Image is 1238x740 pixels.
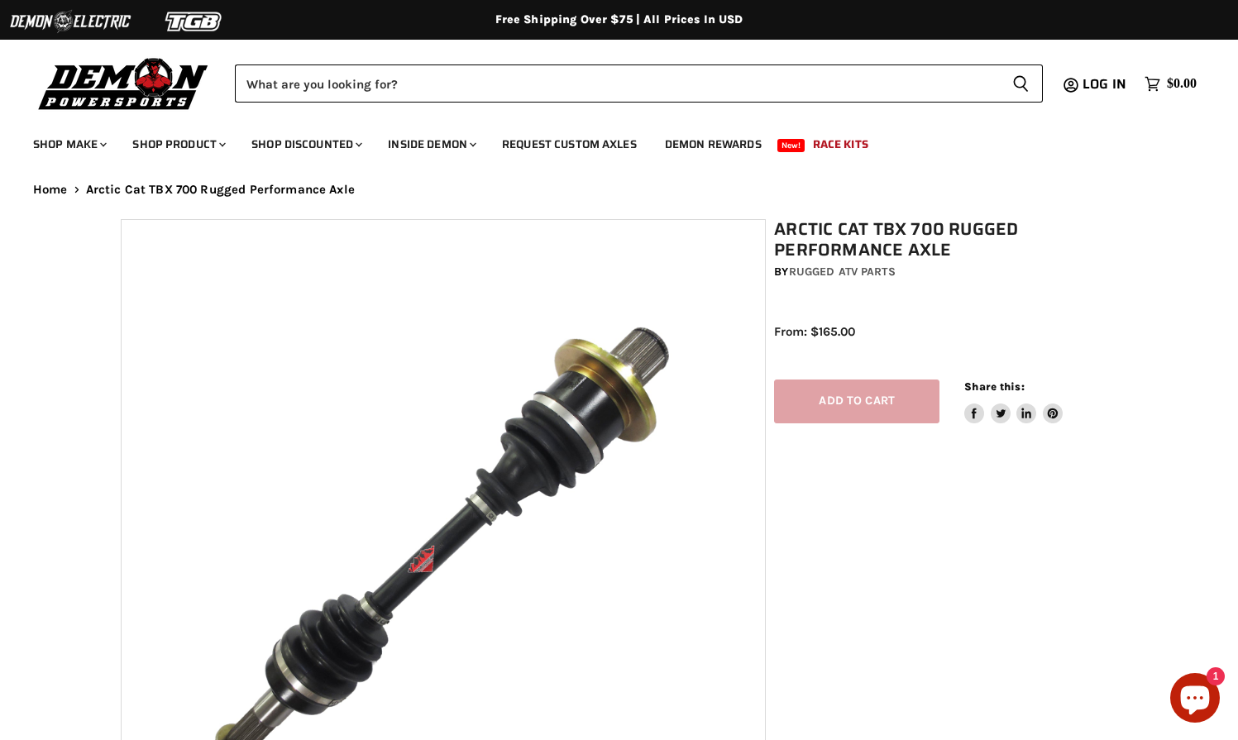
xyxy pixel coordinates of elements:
h1: Arctic Cat TBX 700 Rugged Performance Axle [774,219,1126,260]
span: From: $165.00 [774,324,855,339]
img: TGB Logo 2 [132,6,256,37]
img: Demon Powersports [33,54,214,112]
a: Shop Product [120,127,236,161]
span: Log in [1083,74,1126,94]
span: New! [777,139,805,152]
aside: Share this: [964,380,1063,423]
a: Rugged ATV Parts [789,265,896,279]
a: Race Kits [801,127,881,161]
span: Arctic Cat TBX 700 Rugged Performance Axle [86,183,355,197]
span: $0.00 [1167,76,1197,92]
a: $0.00 [1136,72,1205,96]
a: Shop Discounted [239,127,372,161]
div: by [774,263,1126,281]
a: Demon Rewards [652,127,774,161]
input: Search [235,64,999,103]
a: Home [33,183,68,197]
a: Shop Make [21,127,117,161]
a: Inside Demon [375,127,486,161]
button: Search [999,64,1043,103]
span: Share this: [964,380,1024,393]
form: Product [235,64,1043,103]
inbox-online-store-chat: Shopify online store chat [1165,673,1225,727]
img: Demon Electric Logo 2 [8,6,132,37]
a: Request Custom Axles [490,127,649,161]
ul: Main menu [21,121,1193,161]
a: Log in [1075,77,1136,92]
